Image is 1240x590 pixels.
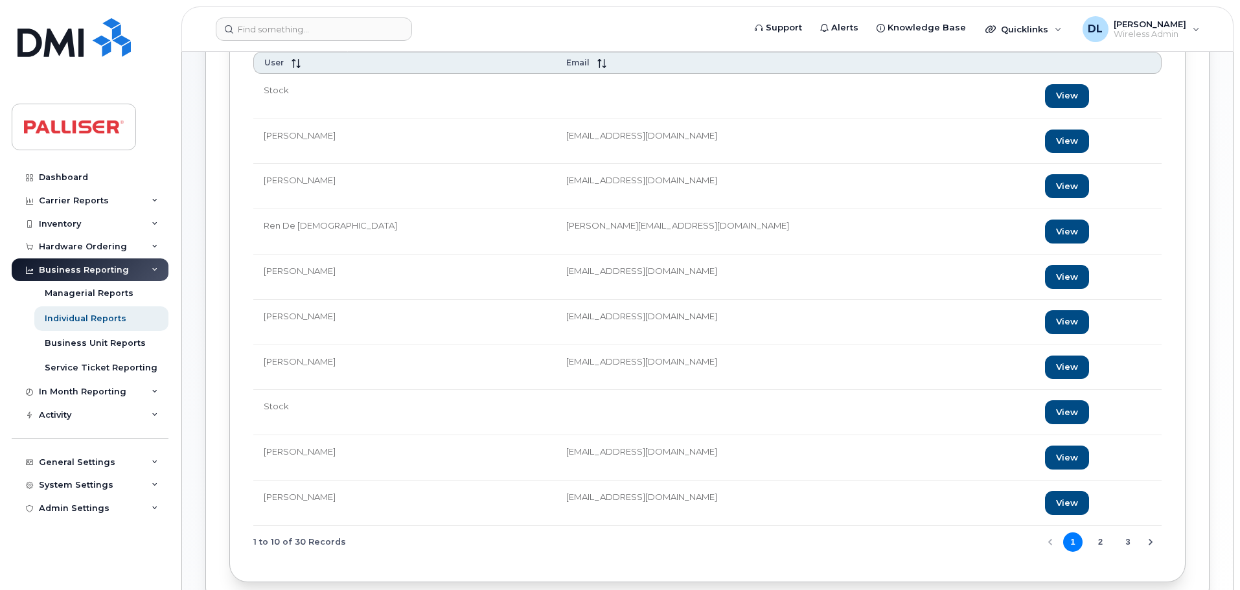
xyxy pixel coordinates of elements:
[1045,400,1089,424] a: View
[264,58,284,67] span: User
[253,164,556,209] td: [PERSON_NAME]
[253,209,556,255] td: Ren De [DEMOGRAPHIC_DATA]
[556,209,1034,255] td: [PERSON_NAME][EMAIL_ADDRESS][DOMAIN_NAME]
[766,21,802,34] span: Support
[556,164,1034,209] td: [EMAIL_ADDRESS][DOMAIN_NAME]
[1074,16,1209,42] div: Daniel Lana
[253,390,556,435] td: Stock
[1114,29,1186,40] span: Wireless Admin
[976,16,1071,42] div: Quicklinks
[253,300,556,345] td: [PERSON_NAME]
[556,345,1034,391] td: [EMAIL_ADDRESS][DOMAIN_NAME]
[1045,174,1089,198] a: View
[1045,265,1089,289] a: View
[556,435,1034,481] td: [EMAIL_ADDRESS][DOMAIN_NAME]
[253,532,346,552] span: 1 to 10 of 30 Records
[1045,356,1089,380] a: View
[1045,491,1089,515] a: View
[831,21,858,34] span: Alerts
[1001,24,1048,34] span: Quicklinks
[253,345,556,391] td: [PERSON_NAME]
[253,119,556,165] td: [PERSON_NAME]
[216,17,412,41] input: Find something...
[556,255,1034,300] td: [EMAIL_ADDRESS][DOMAIN_NAME]
[556,481,1034,526] td: [EMAIL_ADDRESS][DOMAIN_NAME]
[1045,130,1089,153] a: View
[253,481,556,526] td: [PERSON_NAME]
[1141,532,1160,552] button: Next Page
[1091,532,1110,552] button: Page 2
[253,74,556,119] td: Stock
[1114,19,1186,29] span: [PERSON_NAME]
[1118,532,1138,552] button: Page 3
[811,15,867,41] a: Alerts
[253,255,556,300] td: [PERSON_NAME]
[867,15,975,41] a: Knowledge Base
[888,21,966,34] span: Knowledge Base
[1045,310,1089,334] a: View
[556,119,1034,165] td: [EMAIL_ADDRESS][DOMAIN_NAME]
[1063,532,1083,552] button: Page 1
[1045,446,1089,470] a: View
[1045,84,1089,108] a: View
[253,435,556,481] td: [PERSON_NAME]
[556,300,1034,345] td: [EMAIL_ADDRESS][DOMAIN_NAME]
[1088,21,1103,37] span: DL
[746,15,811,41] a: Support
[566,58,590,67] span: Email
[1045,220,1089,244] a: View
